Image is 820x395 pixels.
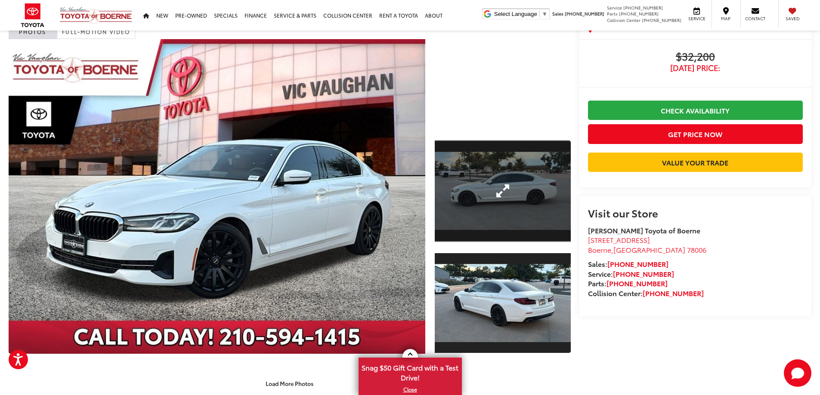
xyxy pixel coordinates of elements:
[588,51,803,64] span: $32,200
[359,358,461,385] span: Snag $50 Gift Card with a Test Drive!
[588,235,706,254] a: [STREET_ADDRESS] Boerne,[GEOGRAPHIC_DATA] 78006
[433,264,572,342] img: 2022 BMW 5 Series 530i
[494,11,537,17] span: Select Language
[435,140,571,242] a: Expand Photo 1
[588,245,706,254] span: ,
[588,278,668,288] strong: Parts:
[9,39,425,354] a: Expand Photo 0
[588,64,803,72] span: [DATE] Price:
[784,359,811,387] button: Toggle Chat Window
[588,269,674,279] strong: Service:
[745,15,765,21] span: Contact
[494,11,548,17] a: Select Language​
[588,288,704,298] strong: Collision Center:
[588,235,650,245] span: [STREET_ADDRESS]
[59,6,133,24] img: Vic Vaughan Toyota of Boerne
[606,278,668,288] a: [PHONE_NUMBER]
[57,22,136,39] a: Full-Motion Video
[435,252,571,354] a: Expand Photo 2
[613,245,685,254] span: [GEOGRAPHIC_DATA]
[542,11,548,17] span: ▼
[539,11,540,17] span: ​
[588,101,803,120] a: Check Availability
[607,10,618,17] span: Parts
[687,15,706,21] span: Service
[783,15,802,21] span: Saved
[4,37,429,355] img: 2022 BMW 5 Series 530i
[588,225,700,235] strong: [PERSON_NAME] Toyota of Boerne
[260,376,319,391] button: Load More Photos
[588,259,668,269] strong: Sales:
[607,17,641,23] span: Collision Center
[623,4,663,11] span: [PHONE_NUMBER]
[607,259,668,269] a: [PHONE_NUMBER]
[687,245,706,254] span: 78006
[613,269,674,279] a: [PHONE_NUMBER]
[588,207,803,218] h2: Visit our Store
[588,153,803,172] a: Value Your Trade
[435,39,571,130] div: View Full-Motion Video
[619,10,659,17] span: [PHONE_NUMBER]
[716,15,735,21] span: Map
[642,17,681,23] span: [PHONE_NUMBER]
[565,10,604,17] span: [PHONE_NUMBER]
[607,4,622,11] span: Service
[9,22,57,39] a: Photos
[588,245,611,254] span: Boerne
[588,124,803,144] button: Get Price Now
[784,359,811,387] svg: Start Chat
[643,288,704,298] a: [PHONE_NUMBER]
[552,10,563,17] span: Sales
